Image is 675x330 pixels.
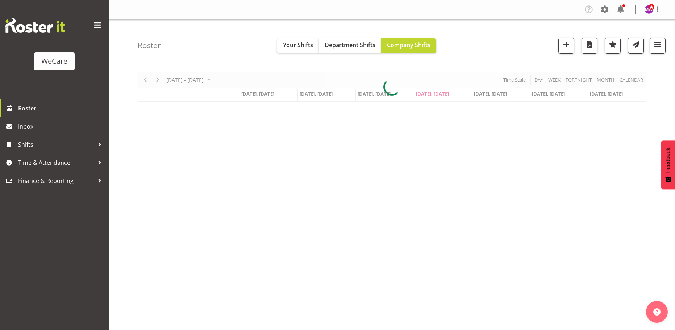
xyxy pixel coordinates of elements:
[628,38,644,54] button: Send a list of all shifts for the selected filtered period to all rostered employees.
[5,18,65,33] img: Rosterit website logo
[18,121,105,132] span: Inbox
[18,103,105,114] span: Roster
[319,38,381,53] button: Department Shifts
[558,38,574,54] button: Add a new shift
[665,147,671,173] span: Feedback
[18,139,94,150] span: Shifts
[277,38,319,53] button: Your Shifts
[653,308,661,316] img: help-xxl-2.png
[41,56,67,67] div: WeCare
[325,41,375,49] span: Department Shifts
[605,38,621,54] button: Highlight an important date within the roster.
[645,5,653,14] img: management-we-care10447.jpg
[381,38,436,53] button: Company Shifts
[650,38,666,54] button: Filter Shifts
[661,140,675,189] button: Feedback - Show survey
[138,41,161,50] h4: Roster
[387,41,430,49] span: Company Shifts
[283,41,313,49] span: Your Shifts
[582,38,597,54] button: Download a PDF of the roster according to the set date range.
[18,175,94,186] span: Finance & Reporting
[18,157,94,168] span: Time & Attendance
